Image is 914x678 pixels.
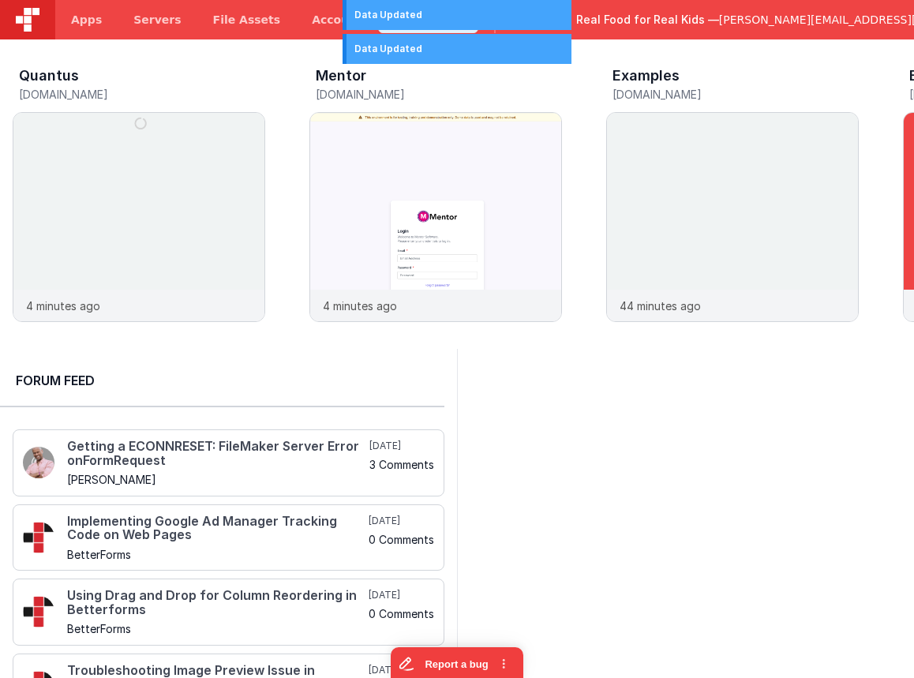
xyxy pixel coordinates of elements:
[213,12,281,28] span: File Assets
[13,429,444,496] a: Getting a ECONNRESET: FileMaker Server Error onFormRequest [PERSON_NAME] [DATE] 3 Comments
[354,8,564,22] div: Data Updated
[67,515,365,542] h4: Implementing Google Ad Manager Tracking Code on Web Pages
[16,371,429,390] h2: Forum Feed
[369,515,434,527] h5: [DATE]
[620,298,701,314] p: 44 minutes ago
[612,88,859,100] h5: [DOMAIN_NAME]
[316,68,366,84] h3: Mentor
[19,68,79,84] h3: Quantus
[67,474,366,485] h5: [PERSON_NAME]
[67,440,366,467] h4: Getting a ECONNRESET: FileMaker Server Error onFormRequest
[316,88,562,100] h5: [DOMAIN_NAME]
[67,589,365,616] h4: Using Drag and Drop for Column Reordering in Betterforms
[369,608,434,620] h5: 0 Comments
[19,88,265,100] h5: [DOMAIN_NAME]
[576,12,719,28] span: Real Food for Real Kids —
[23,522,54,553] img: 295_2.png
[23,596,54,627] img: 295_2.png
[133,12,181,28] span: Servers
[369,440,434,452] h5: [DATE]
[612,68,680,84] h3: Examples
[369,589,434,601] h5: [DATE]
[23,447,54,478] img: 411_2.png
[67,549,365,560] h5: BetterForms
[13,579,444,646] a: Using Drag and Drop for Column Reordering in Betterforms BetterForms [DATE] 0 Comments
[323,298,397,314] p: 4 minutes ago
[67,623,365,635] h5: BetterForms
[71,12,102,28] span: Apps
[13,504,444,571] a: Implementing Google Ad Manager Tracking Code on Web Pages BetterForms [DATE] 0 Comments
[369,534,434,545] h5: 0 Comments
[369,459,434,470] h5: 3 Comments
[354,42,564,56] div: Data Updated
[369,664,434,676] h5: [DATE]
